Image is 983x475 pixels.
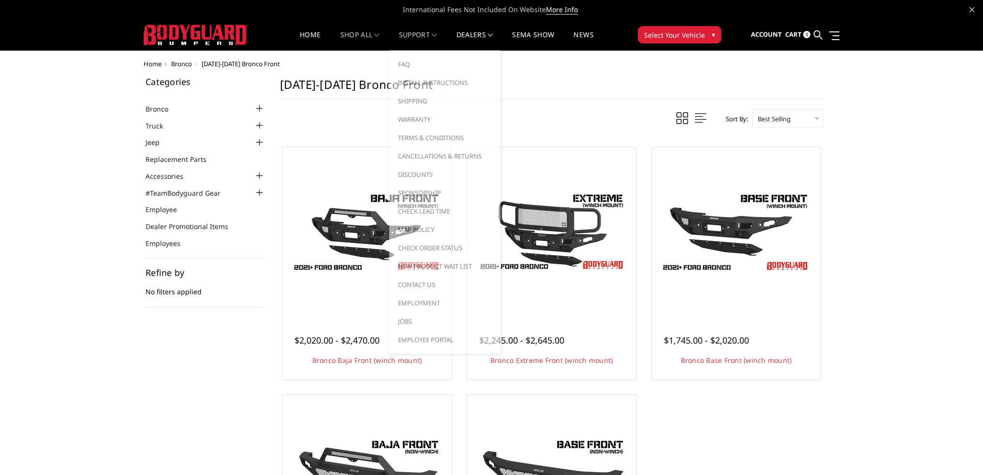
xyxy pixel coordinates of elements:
[146,268,265,307] div: No filters applied
[146,171,195,181] a: Accessories
[285,150,449,314] a: Bodyguard Ford Bronco Bronco Baja Front (winch mount)
[294,334,380,346] span: $2,020.00 - $2,470.00
[654,150,819,314] a: Freedom Series - Bronco Base Front Bumper Bronco Base Front (winch mount)
[393,312,497,331] a: Jobs
[664,334,749,346] span: $1,745.00 - $2,020.00
[720,112,748,126] label: Sort By:
[393,331,497,349] a: Employee Portal
[144,59,161,68] a: Home
[546,5,578,14] a: More Info
[146,204,189,215] a: Employee
[146,238,192,248] a: Employees
[573,31,593,50] a: News
[393,110,497,129] a: Warranty
[393,129,497,147] a: Terms & Conditions
[751,30,782,39] span: Account
[712,29,715,40] span: ▾
[393,73,497,92] a: Install Instructions
[340,31,380,50] a: shop all
[146,137,172,147] a: Jeep
[638,26,721,43] button: Select Your Vehicle
[456,31,493,50] a: Dealers
[146,77,265,86] h5: Categories
[393,239,497,257] a: Check Order Status
[300,31,321,50] a: Home
[393,92,497,110] a: Shipping
[393,55,497,73] a: FAQ
[399,31,437,50] a: Support
[146,268,265,277] h5: Refine by
[681,356,792,365] a: Bronco Base Front (winch mount)
[512,31,554,50] a: SEMA Show
[785,22,810,48] a: Cart 0
[644,30,705,40] span: Select Your Vehicle
[393,184,497,202] a: Sponsorship
[393,294,497,312] a: Employment
[785,30,802,39] span: Cart
[393,220,497,239] a: MAP Policy
[490,356,613,365] a: Bronco Extreme Front (winch mount)
[171,59,192,68] a: Bronco
[469,150,634,314] a: Bronco Extreme Front (winch mount) Bronco Extreme Front (winch mount)
[393,147,497,165] a: Cancellations & Returns
[280,77,823,100] h1: [DATE]-[DATE] Bronco Front
[751,22,782,48] a: Account
[393,165,497,184] a: Discounts
[312,356,422,365] a: Bronco Baja Front (winch mount)
[146,104,180,114] a: Bronco
[935,429,983,475] iframe: Chat Widget
[144,25,248,45] img: BODYGUARD BUMPERS
[393,275,497,294] a: Contact Us
[202,59,280,68] span: [DATE]-[DATE] Bronco Front
[146,154,219,164] a: Replacement Parts
[803,31,810,38] span: 0
[479,334,564,346] span: $2,245.00 - $2,645.00
[393,202,497,220] a: Check Lead Time
[146,188,233,198] a: #TeamBodyguard Gear
[393,257,497,275] a: New Product Wait List
[146,221,240,231] a: Dealer Promotional Items
[146,121,175,131] a: Truck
